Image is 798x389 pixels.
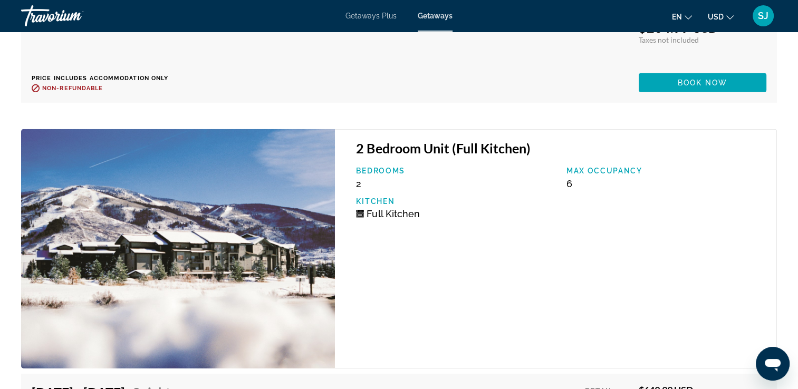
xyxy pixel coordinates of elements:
button: User Menu [749,5,777,27]
p: Price includes accommodation only [32,75,185,82]
span: Book now [678,79,728,87]
p: Max Occupancy [566,167,766,175]
a: Travorium [21,2,127,30]
span: SJ [758,11,768,21]
a: Getaways [418,12,453,20]
span: Full Kitchen [367,208,419,219]
span: 2 [356,178,361,189]
span: en [672,13,682,21]
span: 6 [566,178,572,189]
h3: 2 Bedroom Unit (Full Kitchen) [356,140,766,156]
button: Change language [672,9,692,24]
span: Non-refundable [42,85,103,92]
img: 6367E01X.jpg [21,129,335,368]
span: Taxes not included [639,35,699,44]
button: Book now [639,73,766,92]
a: Getaways Plus [345,12,397,20]
iframe: Button to launch messaging window [756,347,790,381]
button: Change currency [708,9,734,24]
p: Bedrooms [356,167,555,175]
span: USD [708,13,724,21]
p: Kitchen [356,197,555,206]
div: Member [585,20,631,65]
